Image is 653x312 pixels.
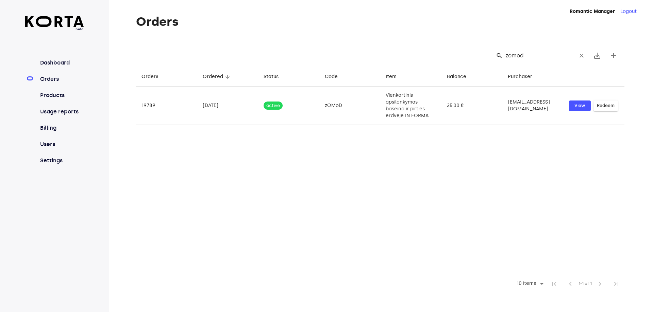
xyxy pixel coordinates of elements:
img: Korta [25,16,84,27]
td: 19789 [136,87,197,125]
span: arrow_downward [224,74,231,80]
span: Previous Page [562,276,579,292]
span: active [264,103,283,109]
input: Search [505,50,571,61]
span: View [572,102,587,110]
a: Users [39,140,84,148]
a: Billing [39,124,84,132]
td: 25,00 € [441,87,503,125]
td: Vienkartinis apsilankymas baseino ir pirties erdvėje IN FORMA [380,87,441,125]
span: save_alt [593,52,601,60]
a: Dashboard [39,59,84,67]
a: Orders [39,75,84,83]
a: beta [25,16,84,32]
strong: Romantic Manager [570,8,615,14]
span: Search [496,52,503,59]
span: Item [386,73,405,81]
td: [DATE] [197,87,258,125]
span: Status [264,73,287,81]
button: Export [589,48,605,64]
span: add [609,52,618,60]
span: Last Page [608,276,624,292]
span: Code [325,73,347,81]
span: First Page [546,276,562,292]
span: Purchaser [508,73,541,81]
button: Clear Search [574,48,589,63]
span: beta [25,27,84,32]
div: Ordered [203,73,223,81]
div: Balance [447,73,466,81]
a: Products [39,91,84,99]
td: zOMoD [319,87,381,125]
div: Code [325,73,338,81]
a: Usage reports [39,108,84,116]
td: [EMAIL_ADDRESS][DOMAIN_NAME] [502,87,564,125]
a: Settings [39,157,84,165]
span: Ordered [203,73,232,81]
div: Order# [141,73,158,81]
div: Purchaser [508,73,532,81]
div: 10 items [512,279,546,289]
button: Redeem [593,100,618,111]
button: Create new gift card [605,48,622,64]
span: Order# [141,73,167,81]
div: Item [386,73,397,81]
span: Redeem [597,102,615,110]
button: Logout [620,8,637,15]
button: View [569,100,591,111]
h1: Orders [136,15,624,29]
div: Status [264,73,279,81]
span: Balance [447,73,475,81]
span: clear [578,52,585,59]
span: Next Page [592,276,608,292]
div: 10 items [515,281,538,287]
span: 1-1 of 1 [579,280,592,287]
